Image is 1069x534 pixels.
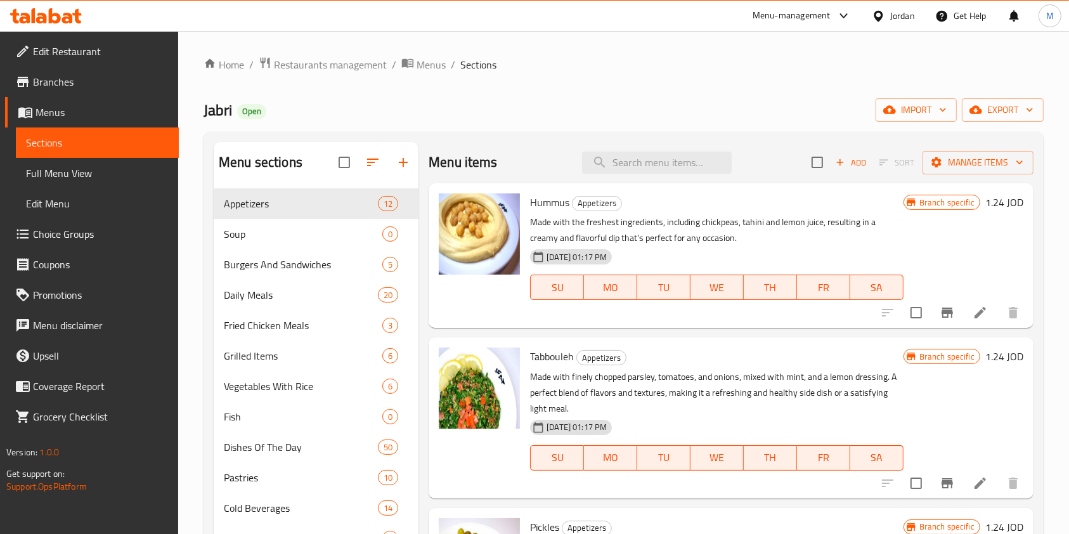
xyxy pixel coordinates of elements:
span: 10 [379,472,398,484]
a: Edit Restaurant [5,36,179,67]
button: FR [797,275,850,300]
span: Appetizers [573,196,621,211]
h6: 1.24 JOD [985,348,1023,365]
span: Hummus [530,193,569,212]
span: Select section [804,149,831,176]
button: MO [584,275,637,300]
span: Soup [224,226,382,242]
span: Select to update [903,299,930,326]
span: Menu disclaimer [33,318,169,333]
div: items [378,196,398,211]
li: / [249,57,254,72]
span: 12 [379,198,398,210]
nav: breadcrumb [204,56,1044,73]
button: TH [744,445,797,471]
span: TH [749,448,792,467]
div: items [382,379,398,394]
a: Menus [5,97,179,127]
a: Coupons [5,249,179,280]
div: Grilled Items6 [214,341,418,371]
span: MO [589,448,632,467]
span: Select all sections [331,149,358,176]
button: export [962,98,1044,122]
div: Menu-management [753,8,831,23]
button: TU [637,275,690,300]
div: items [382,226,398,242]
h2: Menu sections [219,153,302,172]
button: SA [850,275,904,300]
span: M [1046,9,1054,23]
span: Select to update [903,470,930,497]
div: Fish [224,409,382,424]
span: 0 [383,411,398,423]
span: MO [589,278,632,297]
h6: 1.24 JOD [985,193,1023,211]
span: 6 [383,350,398,362]
a: Choice Groups [5,219,179,249]
a: Restaurants management [259,56,387,73]
span: SA [855,278,898,297]
a: Sections [16,127,179,158]
span: Add [834,155,868,170]
span: 6 [383,381,398,393]
button: MO [584,445,637,471]
span: 5 [383,259,398,271]
button: import [876,98,957,122]
button: Manage items [923,151,1033,174]
span: Open [237,106,266,117]
p: Made with finely chopped parsley, tomatoes, and onions, mixed with mint, and a lemon dressing. A ... [530,369,903,417]
a: Support.OpsPlatform [6,478,87,495]
a: Promotions [5,280,179,310]
span: Sort sections [358,147,388,178]
img: Hummus [439,193,520,275]
img: Tabbouleh [439,348,520,429]
span: Sections [460,57,496,72]
span: Restaurants management [274,57,387,72]
div: items [382,409,398,424]
span: [DATE] 01:17 PM [541,251,612,263]
span: Edit Menu [26,196,169,211]
span: Coverage Report [33,379,169,394]
span: Grocery Checklist [33,409,169,424]
div: Grilled Items [224,348,382,363]
a: Menu disclaimer [5,310,179,341]
span: Vegetables With Rice [224,379,382,394]
span: Cold Beverages [224,500,378,516]
span: TU [642,448,685,467]
a: Full Menu View [16,158,179,188]
div: Appetizers12 [214,188,418,219]
span: Fried Chicken Meals [224,318,382,333]
a: Upsell [5,341,179,371]
a: Edit menu item [973,305,988,320]
button: delete [998,297,1028,328]
div: items [382,348,398,363]
a: Coverage Report [5,371,179,401]
a: Edit menu item [973,476,988,491]
span: FR [802,278,845,297]
span: Full Menu View [26,166,169,181]
span: import [886,102,947,118]
span: Daily Meals [224,287,378,303]
button: WE [690,445,744,471]
span: TH [749,278,792,297]
p: Made with the freshest ingredients, including chickpeas, tahini and lemon juice, resulting in a c... [530,214,903,246]
span: 3 [383,320,398,332]
span: WE [696,448,739,467]
div: items [378,440,398,455]
button: SA [850,445,904,471]
span: Branch specific [914,197,980,209]
div: Soup0 [214,219,418,249]
span: Appetizers [224,196,378,211]
span: Choice Groups [33,226,169,242]
div: Open [237,104,266,119]
span: Sections [26,135,169,150]
button: SU [530,445,584,471]
span: Version: [6,444,37,460]
div: Burgers And Sandwiches5 [214,249,418,280]
span: Jabri [204,96,232,124]
span: Appetizers [577,351,626,365]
